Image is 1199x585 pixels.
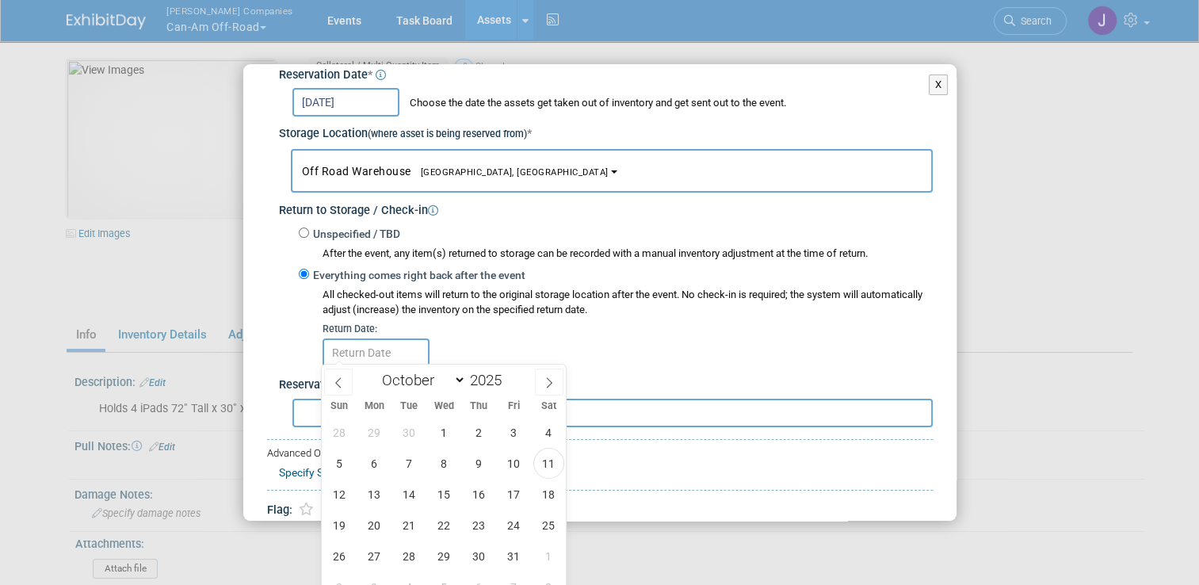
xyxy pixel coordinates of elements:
span: October 16, 2025 [464,479,494,510]
span: October 10, 2025 [498,448,529,479]
input: Return Date [323,338,430,367]
span: October 3, 2025 [498,417,529,448]
div: Return to Storage / Check-in [279,193,933,220]
span: September 28, 2025 [324,417,355,448]
span: October 31, 2025 [498,541,529,572]
span: October 30, 2025 [464,541,494,572]
span: October 27, 2025 [359,541,390,572]
span: October 14, 2025 [394,479,425,510]
span: October 12, 2025 [324,479,355,510]
button: X [929,75,949,95]
span: Sat [531,401,566,411]
span: September 29, 2025 [359,417,390,448]
select: Month [375,370,466,390]
a: Specify Shipping Logistics Category [279,466,453,479]
div: Storage Location [279,117,933,143]
span: October 24, 2025 [498,510,529,541]
span: October 21, 2025 [394,510,425,541]
span: October 1, 2025 [429,417,460,448]
span: October 28, 2025 [394,541,425,572]
div: After the event, any item(s) returned to storage can be recorded with a manual inventory adjustme... [299,243,933,262]
span: Wed [426,401,461,411]
span: November 1, 2025 [533,541,564,572]
span: Flag: [267,503,292,517]
span: October 7, 2025 [394,448,425,479]
div: All checked-out items will return to the original storage location after the event. No check-in i... [323,288,933,318]
div: Advanced Options [267,446,933,461]
input: Reservation Date [292,88,399,117]
span: Choose the date the assets get taken out of inventory and get sent out to the event. [402,97,786,109]
span: October 6, 2025 [359,448,390,479]
span: October 5, 2025 [324,448,355,479]
span: October 11, 2025 [533,448,564,479]
span: October 9, 2025 [464,448,494,479]
span: September 30, 2025 [394,417,425,448]
span: October 18, 2025 [533,479,564,510]
span: October 29, 2025 [429,541,460,572]
span: Tue [391,401,426,411]
span: October 13, 2025 [359,479,390,510]
span: Thu [461,401,496,411]
input: Year [466,371,514,389]
span: October 8, 2025 [429,448,460,479]
small: (where asset is being reserved from) [368,128,527,140]
span: [GEOGRAPHIC_DATA], [GEOGRAPHIC_DATA] [411,167,609,178]
label: Unspecified / TBD [309,227,400,243]
span: October 2, 2025 [464,417,494,448]
span: October 15, 2025 [429,479,460,510]
span: Reservation Notes [279,378,373,392]
span: October 19, 2025 [324,510,355,541]
label: Everything comes right back after the event [309,268,525,284]
span: October 17, 2025 [498,479,529,510]
div: Return Date: [323,322,933,336]
span: October 22, 2025 [429,510,460,541]
span: Off Road Warehouse [302,165,609,178]
span: October 23, 2025 [464,510,494,541]
span: October 20, 2025 [359,510,390,541]
span: Sun [322,401,357,411]
span: October 4, 2025 [533,417,564,448]
button: Off Road Warehouse[GEOGRAPHIC_DATA], [GEOGRAPHIC_DATA] [291,149,933,193]
span: Mon [357,401,391,411]
span: October 25, 2025 [533,510,564,541]
div: Reservation Date [279,58,933,84]
span: October 26, 2025 [324,541,355,572]
span: Fri [496,401,531,411]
